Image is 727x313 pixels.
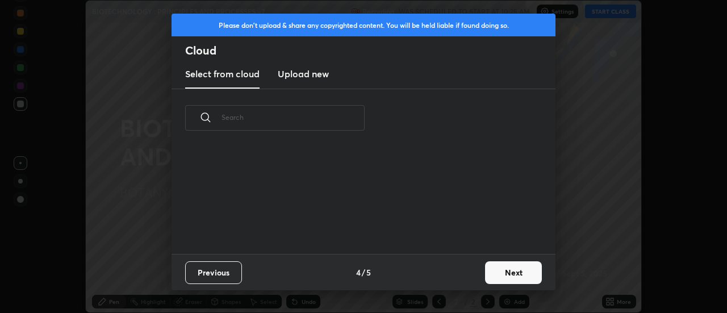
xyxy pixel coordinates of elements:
h3: Upload new [278,67,329,81]
h4: / [362,266,365,278]
h4: 5 [366,266,371,278]
input: Search [222,93,365,141]
button: Next [485,261,542,284]
h2: Cloud [185,43,555,58]
h3: Select from cloud [185,67,260,81]
div: Please don't upload & share any copyrighted content. You will be held liable if found doing so. [172,14,555,36]
h4: 4 [356,266,361,278]
button: Previous [185,261,242,284]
